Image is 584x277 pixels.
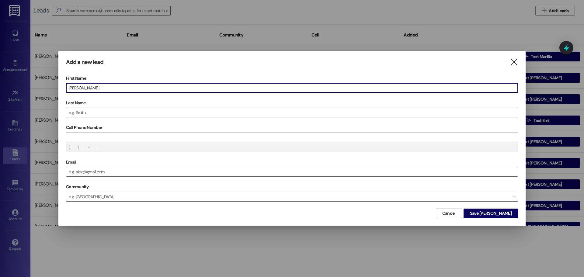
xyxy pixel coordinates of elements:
[510,59,518,65] i: 
[436,209,462,218] button: Cancel
[66,98,518,108] label: Last Name
[66,123,518,132] label: Cell Phone Number
[442,210,456,216] span: Cancel
[66,192,518,202] span: e.g. [GEOGRAPHIC_DATA]
[66,108,518,117] input: e.g. Smith
[66,59,103,66] h3: Add a new lead
[66,158,518,167] label: Email
[470,210,512,216] span: Save [PERSON_NAME]
[66,182,89,192] label: Community
[66,167,518,176] input: e.g. alex@gmail.com
[66,74,518,83] label: First Name
[464,209,518,218] button: Save [PERSON_NAME]
[66,83,518,92] input: e.g. Alex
